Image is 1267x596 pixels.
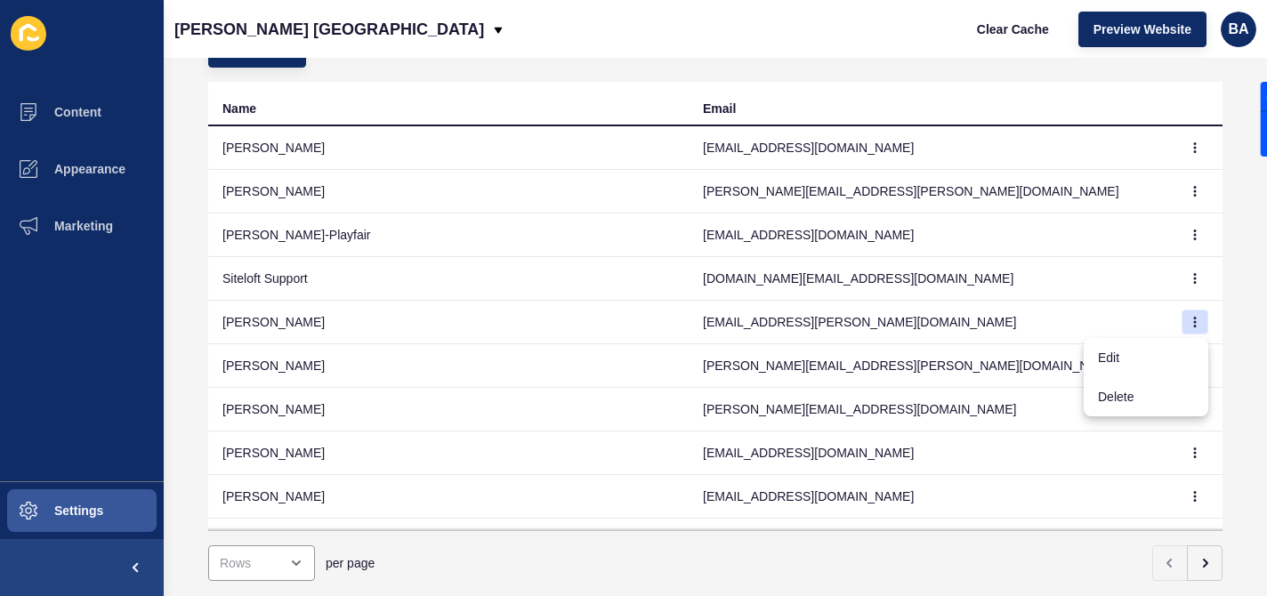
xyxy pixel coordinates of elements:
[977,20,1049,38] span: Clear Cache
[208,213,689,257] td: [PERSON_NAME]-Playfair
[208,126,689,170] td: [PERSON_NAME]
[689,475,1169,519] td: [EMAIL_ADDRESS][DOMAIN_NAME]
[689,519,1169,562] td: [PERSON_NAME][EMAIL_ADDRESS][PERSON_NAME][DOMAIN_NAME]
[208,344,689,388] td: [PERSON_NAME]
[689,301,1169,344] td: [EMAIL_ADDRESS][PERSON_NAME][DOMAIN_NAME]
[689,170,1169,213] td: [PERSON_NAME][EMAIL_ADDRESS][PERSON_NAME][DOMAIN_NAME]
[208,388,689,431] td: [PERSON_NAME]
[1078,12,1206,47] button: Preview Website
[208,170,689,213] td: [PERSON_NAME]
[689,431,1169,475] td: [EMAIL_ADDRESS][DOMAIN_NAME]
[962,12,1064,47] button: Clear Cache
[703,100,736,117] div: Email
[1084,377,1208,416] a: Delete
[208,301,689,344] td: [PERSON_NAME]
[208,475,689,519] td: [PERSON_NAME]
[1084,338,1208,377] a: Edit
[689,257,1169,301] td: [DOMAIN_NAME][EMAIL_ADDRESS][DOMAIN_NAME]
[689,388,1169,431] td: [PERSON_NAME][EMAIL_ADDRESS][DOMAIN_NAME]
[689,126,1169,170] td: [EMAIL_ADDRESS][DOMAIN_NAME]
[208,545,315,581] div: open menu
[208,519,689,562] td: [PERSON_NAME]
[689,213,1169,257] td: [EMAIL_ADDRESS][DOMAIN_NAME]
[208,257,689,301] td: Siteloft Support
[1093,20,1191,38] span: Preview Website
[326,554,375,572] span: per page
[208,431,689,475] td: [PERSON_NAME]
[689,344,1169,388] td: [PERSON_NAME][EMAIL_ADDRESS][PERSON_NAME][DOMAIN_NAME]
[174,7,484,52] p: [PERSON_NAME] [GEOGRAPHIC_DATA]
[222,100,256,117] div: Name
[1228,20,1248,38] span: BA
